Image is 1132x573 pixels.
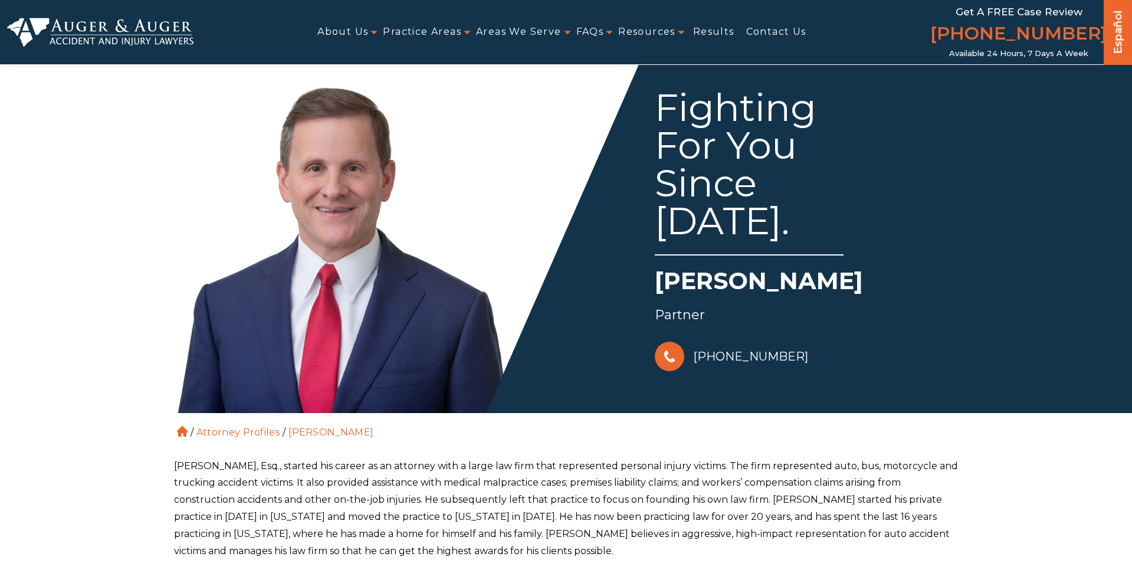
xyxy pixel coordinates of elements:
span: Get a FREE Case Review [956,6,1082,18]
a: About Us [317,19,368,45]
a: Contact Us [746,19,806,45]
img: Auger & Auger Accident and Injury Lawyers Logo [7,18,193,46]
h1: [PERSON_NAME] [655,264,960,303]
a: [PHONE_NUMBER] [655,339,808,374]
li: [PERSON_NAME] [286,427,376,438]
a: Attorney Profiles [196,427,280,438]
a: Home [177,426,188,437]
a: FAQs [576,19,604,45]
img: Herbert Auger [165,59,519,413]
a: Resources [618,19,675,45]
a: Results [693,19,734,45]
span: Available 24 Hours, 7 Days a Week [949,49,1088,58]
p: [PERSON_NAME], Esq., started his career as an attorney with a large law firm that represented per... [174,458,959,560]
a: [PHONE_NUMBER] [930,21,1107,49]
div: Partner [655,303,960,327]
a: Areas We Serve [476,19,562,45]
a: Practice Areas [383,19,461,45]
div: Fighting For You Since [DATE]. [655,89,844,256]
ol: / / [174,413,959,440]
